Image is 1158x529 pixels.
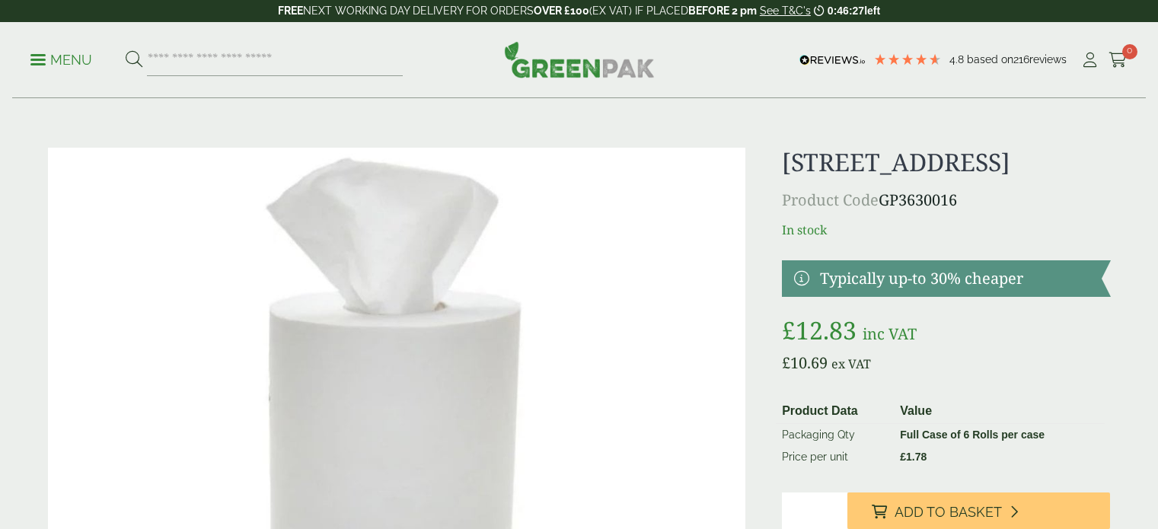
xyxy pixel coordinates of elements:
span: 4.8 [949,53,967,65]
span: reviews [1029,53,1067,65]
span: Add to Basket [895,504,1002,521]
p: Menu [30,51,92,69]
div: 4.79 Stars [873,53,942,66]
span: Based on [967,53,1013,65]
a: See T&C's [760,5,811,17]
strong: Full Case of 6 Rolls per case [900,429,1045,441]
bdi: 10.69 [782,352,828,373]
i: Cart [1109,53,1128,68]
h1: [STREET_ADDRESS] [782,148,1110,177]
strong: OVER £100 [534,5,589,17]
th: Value [894,399,1104,424]
span: 0:46:27 [828,5,864,17]
td: Packaging Qty [776,424,894,447]
span: Product Code [782,190,879,210]
bdi: 1.78 [900,451,927,463]
th: Product Data [776,399,894,424]
span: £ [782,352,790,373]
a: Menu [30,51,92,66]
p: In stock [782,221,1110,239]
a: 0 [1109,49,1128,72]
strong: BEFORE 2 pm [688,5,757,17]
span: left [864,5,880,17]
bdi: 12.83 [782,314,857,346]
span: £ [782,314,796,346]
span: 216 [1013,53,1029,65]
span: ex VAT [831,355,871,372]
img: REVIEWS.io [799,55,866,65]
td: Price per unit [776,446,894,468]
button: Add to Basket [847,492,1110,529]
i: My Account [1080,53,1099,68]
span: inc VAT [863,323,917,344]
p: GP3630016 [782,189,1110,212]
strong: FREE [278,5,303,17]
img: GreenPak Supplies [504,41,655,78]
span: 0 [1122,44,1137,59]
span: £ [900,451,906,463]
